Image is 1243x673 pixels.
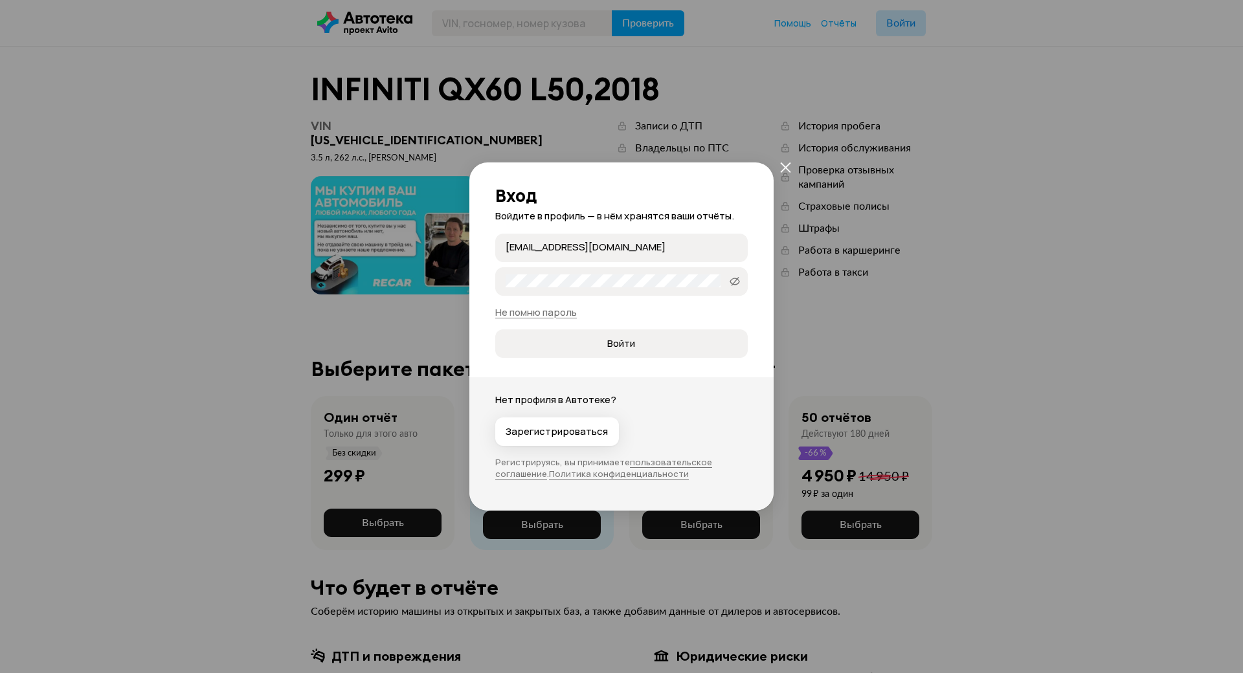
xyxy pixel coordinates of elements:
a: Не помню пароль [495,305,577,319]
h2: Вход [495,186,748,205]
p: Регистрируясь, вы принимаете . [495,456,748,480]
span: Войти [607,337,635,350]
a: Политика конфиденциальности [549,468,689,480]
button: Войти [495,329,748,358]
a: пользовательское соглашение [495,456,712,480]
button: закрыть [774,156,797,179]
span: Зарегистрироваться [506,425,608,438]
button: Зарегистрироваться [495,417,619,446]
p: Войдите в профиль — в нём хранятся ваши отчёты. [495,209,748,223]
p: Нет профиля в Автотеке? [495,393,748,407]
input: Почта [506,241,741,254]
